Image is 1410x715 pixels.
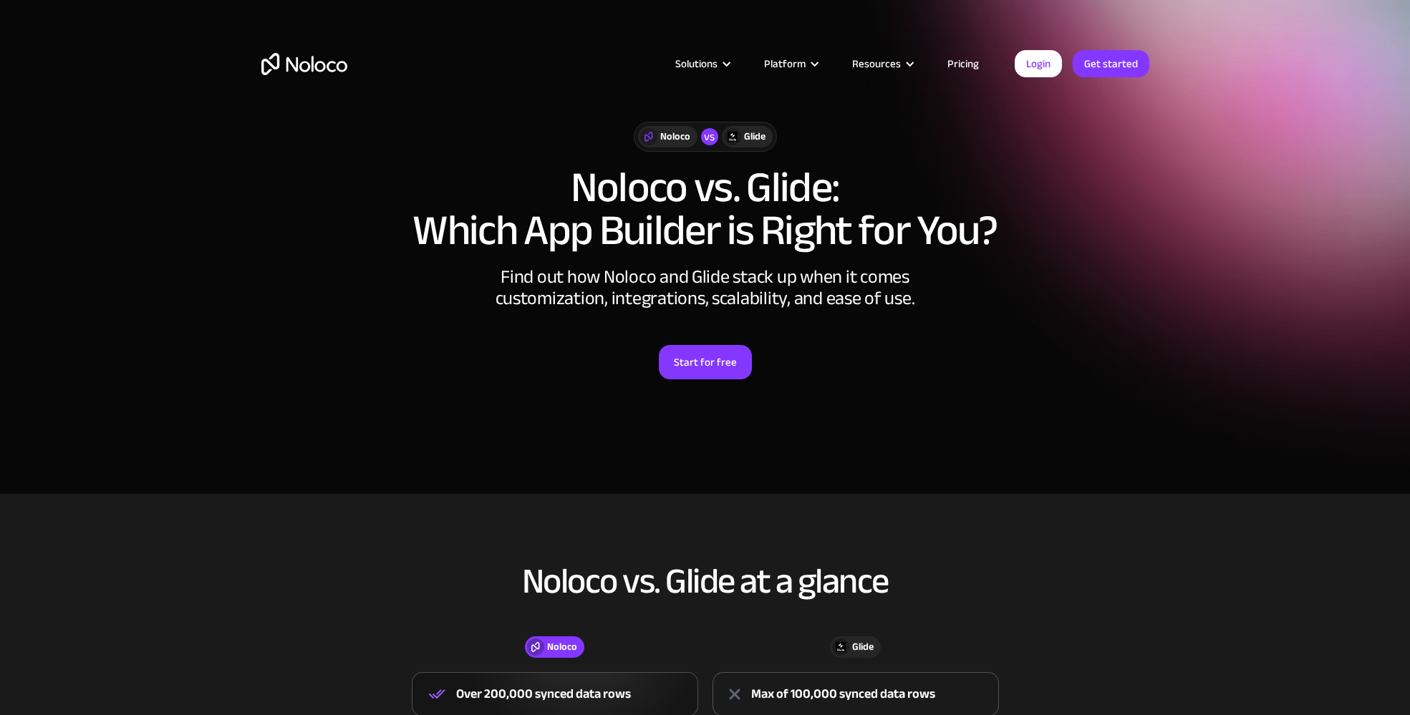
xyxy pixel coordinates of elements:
a: Get started [1073,50,1149,77]
a: Start for free [659,345,752,379]
div: Solutions [675,54,718,73]
div: Platform [746,54,834,73]
a: Login [1015,50,1062,77]
div: Platform [764,54,806,73]
div: Solutions [657,54,746,73]
div: Max of 100,000 synced data rows [751,684,935,705]
a: Pricing [929,54,997,73]
div: Find out how Noloco and Glide stack up when it comes customization, integrations, scalability, an... [491,266,920,309]
div: Noloco [547,639,577,655]
h1: Noloco vs. Glide: Which App Builder is Right for You? [261,166,1149,252]
div: vs [701,128,718,145]
div: Noloco [660,129,690,145]
div: Resources [834,54,929,73]
div: Resources [852,54,901,73]
div: Over 200,000 synced data rows [456,684,631,705]
a: home [261,53,347,75]
div: Glide [852,639,874,655]
h2: Noloco vs. Glide at a glance [261,562,1149,600]
div: Glide [744,129,766,145]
